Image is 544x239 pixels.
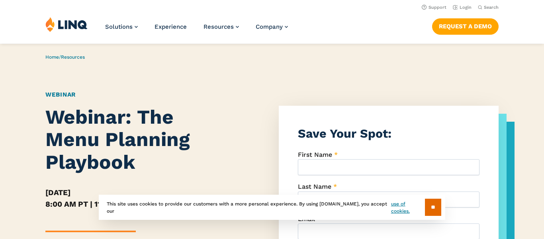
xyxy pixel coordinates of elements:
[155,23,187,30] a: Experience
[478,4,499,10] button: Open Search Bar
[45,106,226,174] h1: Webinar: The Menu Planning Playbook
[432,18,499,34] a: Request a Demo
[298,126,391,140] strong: Save Your Spot:
[45,199,226,210] h5: 8:00 AM PT | 11:00 AM ET
[204,23,234,30] span: Resources
[484,5,499,10] span: Search
[453,5,472,10] a: Login
[45,91,76,98] a: Webinar
[105,23,133,30] span: Solutions
[422,5,446,10] a: Support
[298,151,332,158] span: First Name
[45,54,85,60] span: /
[105,17,288,43] nav: Primary Navigation
[61,54,85,60] a: Resources
[256,23,288,30] a: Company
[105,23,138,30] a: Solutions
[45,187,226,198] h5: [DATE]
[391,200,425,215] a: use of cookies.
[45,54,59,60] a: Home
[432,17,499,34] nav: Button Navigation
[298,183,331,190] span: Last Name
[256,23,283,30] span: Company
[45,17,88,32] img: LINQ | K‑12 Software
[204,23,239,30] a: Resources
[99,195,445,220] div: This site uses cookies to provide our customers with a more personal experience. By using [DOMAIN...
